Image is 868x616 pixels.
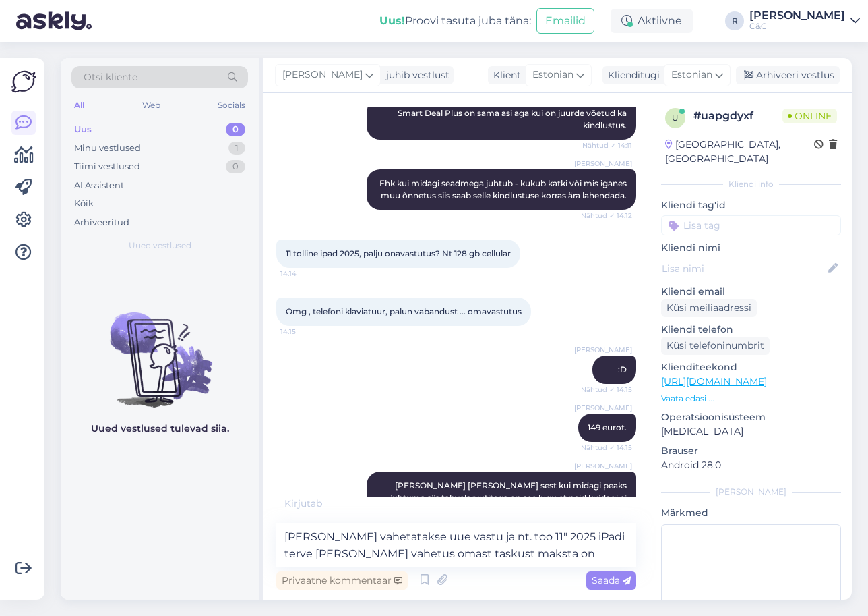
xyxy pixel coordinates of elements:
p: Operatsioonisüsteem [661,410,841,424]
div: Arhiveeritud [74,216,129,229]
div: Kõik [74,197,94,211]
p: Vaata edasi ... [661,393,841,405]
input: Lisa nimi [662,261,826,276]
span: [PERSON_NAME] [574,159,632,169]
p: Märkmed [661,506,841,520]
div: 0 [226,160,245,173]
div: Klient [488,68,521,82]
span: 14:15 [280,327,331,337]
span: [PERSON_NAME] [282,67,363,82]
span: Nähtud ✓ 14:12 [581,211,632,221]
div: All [71,96,87,114]
p: Kliendi email [661,285,841,299]
div: Arhiveeri vestlus [736,66,840,84]
div: Aktiivne [611,9,693,33]
img: Askly Logo [11,69,36,94]
div: 0 [226,123,245,136]
p: Kliendi tag'id [661,198,841,213]
span: . [322,497,324,509]
a: [URL][DOMAIN_NAME] [661,375,767,387]
span: Nähtud ✓ 14:11 [582,140,632,150]
span: 11 tolline ipad 2025, palju onavastutus? Nt 128 gb cellular [286,248,511,258]
p: Kliendi nimi [661,241,841,255]
span: Ehk kui midagi seadmega juhtub - kukub katki või mis iganes muu õnnetus siis saab selle kindlustu... [379,178,629,200]
span: Estonian [532,67,573,82]
textarea: [PERSON_NAME] vahetatakse uue vastu ja nt. too 11" 2025 iPadi terve [PERSON_NAME] vahetus omast t... [276,523,636,567]
p: Klienditeekond [661,360,841,374]
div: Tiimi vestlused [74,160,140,173]
span: 14:14 [280,269,331,279]
div: Klienditugi [602,68,660,82]
div: [GEOGRAPHIC_DATA], [GEOGRAPHIC_DATA] [665,138,814,166]
p: Brauser [661,444,841,458]
div: C&C [749,21,845,32]
div: Privaatne kommentaar [276,571,408,590]
div: R [725,11,744,30]
span: Omg , telefoni klaviatuur, palun vabandust ... omavastutus [286,306,522,316]
div: Proovi tasuta juba täna: [379,13,531,29]
span: [PERSON_NAME] [574,403,632,413]
div: Socials [215,96,248,114]
div: Küsi telefoninumbrit [661,337,770,355]
div: 1 [228,142,245,155]
div: Uus [74,123,92,136]
span: Uued vestlused [129,240,191,252]
span: [PERSON_NAME] [574,345,632,355]
div: Kirjutab [276,497,636,511]
span: u [672,113,679,123]
div: [PERSON_NAME] [749,10,845,21]
span: Otsi kliente [84,70,137,84]
p: [MEDICAL_DATA] [661,424,841,439]
div: AI Assistent [74,179,124,192]
button: Emailid [536,8,594,34]
span: 149 eurot. [588,422,627,432]
img: No chats [61,288,259,410]
div: Kliendi info [661,178,841,190]
span: Saada [592,574,631,586]
span: Online [782,109,837,123]
b: Uus! [379,14,405,27]
span: Nähtud ✓ 14:15 [581,385,632,395]
div: Web [139,96,163,114]
div: # uapgdyxf [693,108,782,124]
p: Android 28.0 [661,458,841,472]
div: Minu vestlused [74,142,141,155]
a: [PERSON_NAME]C&C [749,10,860,32]
p: Kliendi telefon [661,323,841,337]
input: Lisa tag [661,215,841,235]
p: Uued vestlused tulevad siia. [91,422,229,436]
span: :D [618,364,627,374]
span: [PERSON_NAME] [PERSON_NAME] sest kui midagi peaks juhtuma siis tahvelarvutitega on see lugu et ne... [390,480,629,515]
span: Nähtud ✓ 14:15 [581,443,632,453]
span: [PERSON_NAME] [574,461,632,471]
div: Küsi meiliaadressi [661,299,757,317]
span: Estonian [671,67,712,82]
span: Smart Deal Plus on sama asi aga kui on juurde võetud ka kindlustus. [398,108,629,130]
div: [PERSON_NAME] [661,486,841,498]
div: juhib vestlust [381,68,449,82]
